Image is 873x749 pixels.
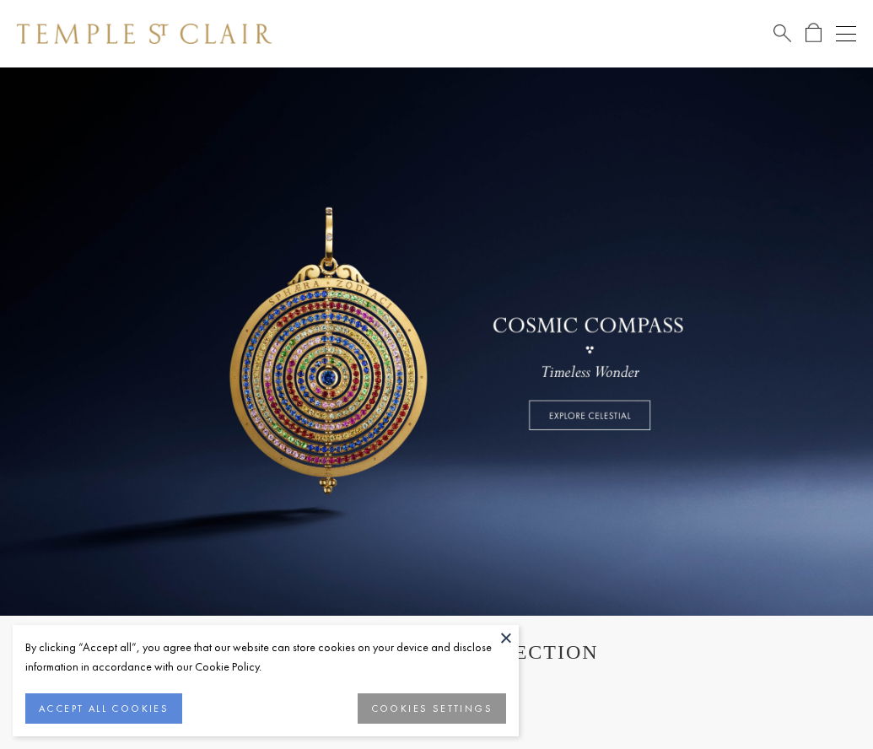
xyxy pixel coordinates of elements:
div: By clicking “Accept all”, you agree that our website can store cookies on your device and disclos... [25,638,506,676]
button: Open navigation [836,24,856,44]
a: Search [773,23,791,44]
img: Temple St. Clair [17,24,272,44]
a: Open Shopping Bag [806,23,822,44]
button: ACCEPT ALL COOKIES [25,693,182,724]
button: COOKIES SETTINGS [358,693,506,724]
